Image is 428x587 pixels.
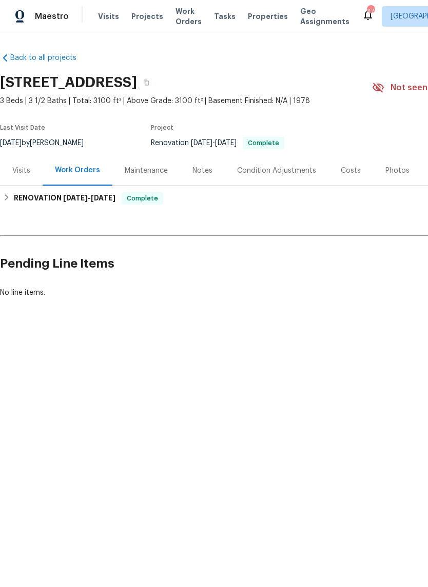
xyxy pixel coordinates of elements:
[248,11,288,22] span: Properties
[55,165,100,175] div: Work Orders
[91,194,115,201] span: [DATE]
[35,11,69,22] span: Maestro
[191,139,212,147] span: [DATE]
[237,166,316,176] div: Condition Adjustments
[125,166,168,176] div: Maintenance
[341,166,361,176] div: Costs
[98,11,119,22] span: Visits
[300,6,349,27] span: Geo Assignments
[14,192,115,205] h6: RENOVATION
[131,11,163,22] span: Projects
[367,6,374,16] div: 47
[123,193,162,204] span: Complete
[192,166,212,176] div: Notes
[385,166,410,176] div: Photos
[244,140,283,146] span: Complete
[191,139,237,147] span: -
[214,13,236,20] span: Tasks
[137,73,155,92] button: Copy Address
[63,194,115,201] span: -
[63,194,88,201] span: [DATE]
[215,139,237,147] span: [DATE]
[151,139,284,147] span: Renovation
[151,125,173,131] span: Project
[176,6,202,27] span: Work Orders
[12,166,30,176] div: Visits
